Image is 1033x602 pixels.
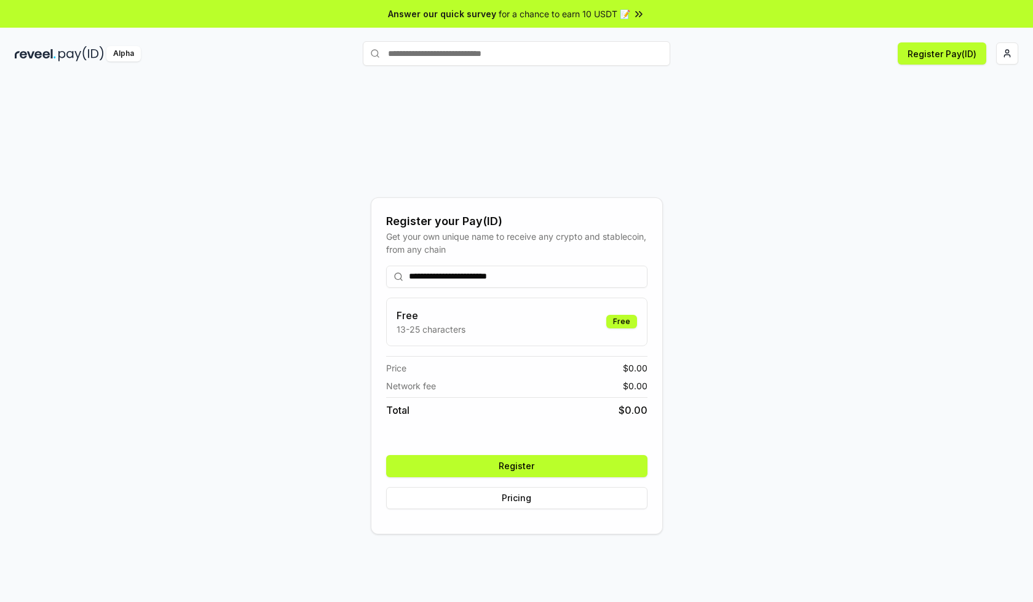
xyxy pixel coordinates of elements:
div: Alpha [106,46,141,61]
p: 13-25 characters [397,323,465,336]
img: reveel_dark [15,46,56,61]
button: Pricing [386,487,647,509]
button: Register Pay(ID) [898,42,986,65]
div: Get your own unique name to receive any crypto and stablecoin, from any chain [386,230,647,256]
span: Network fee [386,379,436,392]
span: $ 0.00 [623,379,647,392]
span: Total [386,403,410,418]
span: for a chance to earn 10 USDT 📝 [499,7,630,20]
span: $ 0.00 [619,403,647,418]
span: $ 0.00 [623,362,647,374]
div: Free [606,315,637,328]
span: Price [386,362,406,374]
span: Answer our quick survey [388,7,496,20]
h3: Free [397,308,465,323]
button: Register [386,455,647,477]
img: pay_id [58,46,104,61]
div: Register your Pay(ID) [386,213,647,230]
